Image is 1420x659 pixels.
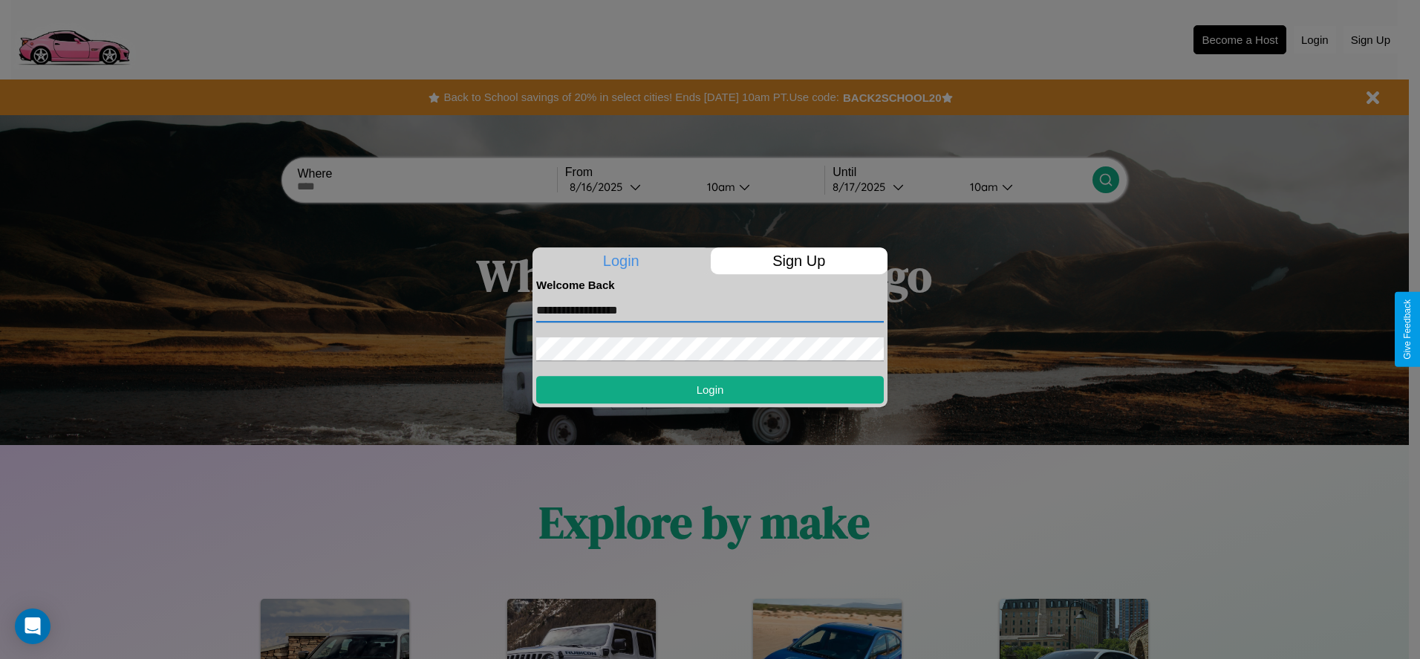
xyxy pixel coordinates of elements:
[536,279,884,291] h4: Welcome Back
[536,376,884,403] button: Login
[1402,299,1413,360] div: Give Feedback
[711,247,888,274] p: Sign Up
[532,247,710,274] p: Login
[15,608,51,644] div: Open Intercom Messenger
